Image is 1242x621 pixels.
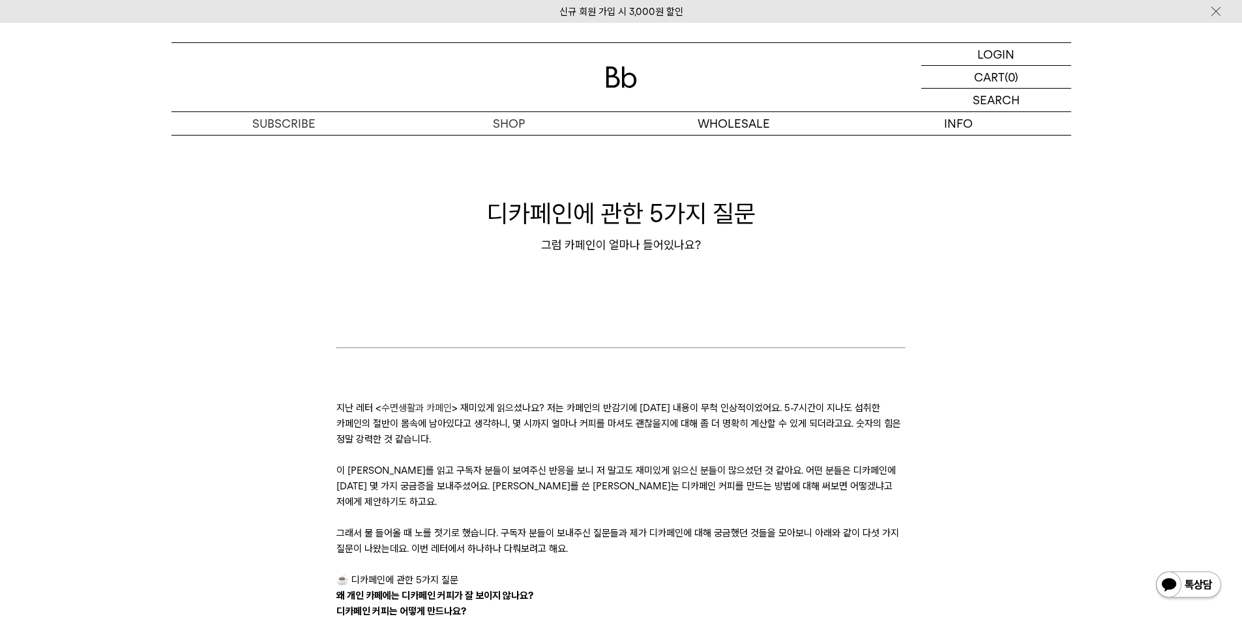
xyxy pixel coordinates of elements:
[336,590,533,601] strong: 왜 개인 카페에는 디카페인 커피가 잘 보이지 않나요?
[336,400,906,447] p: 지난 레터 < > 재미있게 읽으셨나요? 저는 카페인의 반감기에 [DATE] 내용이 무척 인상적이었어요. 5-7시간이 지나도 섭취한 카페인의 절반이 몸속에 남아있다고 생각하니,...
[336,605,466,617] strong: 디카페인 커피는 어떻게 만드나요?
[336,463,906,510] p: 이 [PERSON_NAME]를 읽고 구독자 분들이 보여주신 반응을 보니 저 말고도 재미있게 읽으신 분들이 많으셨던 것 같아요. 어떤 분들은 디카페인에 [DATE] 몇 가지 궁...
[974,66,1005,88] p: CART
[1005,66,1018,88] p: (0)
[336,525,906,556] p: 그래서 물 들어올 때 노를 젓기로 했습니다. 구독자 분들이 보내주신 질문들과 제가 디카페인에 대해 궁금했던 것들을 모아보니 아래와 같이 다섯 가지 질문이 나왔는데요. 이번 레...
[171,112,396,135] a: SUBSCRIBE
[621,112,846,135] p: WHOLESALE
[973,89,1020,111] p: SEARCH
[1155,570,1222,601] img: 카카오톡 채널 1:1 채팅 버튼
[921,43,1071,66] a: LOGIN
[921,66,1071,89] a: CART (0)
[606,66,637,88] img: 로고
[171,196,1071,231] h1: 디카페인에 관한 5가지 질문
[846,112,1071,135] p: INFO
[396,112,621,135] a: SHOP
[171,237,1071,253] div: 그럼 카페인이 얼마나 들어있나요?
[336,572,906,588] p: ☕️ 디카페인에 관한 5가지 질문
[381,402,452,414] a: 수면생활과 카페인
[559,6,683,18] a: 신규 회원 가입 시 3,000원 할인
[977,43,1014,65] p: LOGIN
